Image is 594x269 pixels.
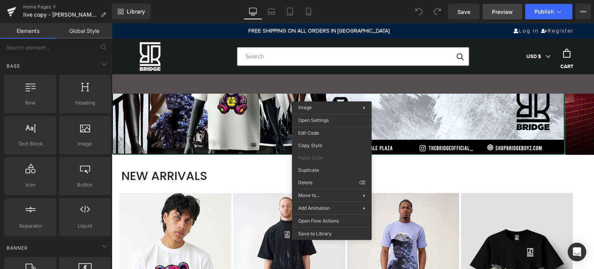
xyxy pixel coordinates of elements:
[525,4,572,19] button: Publish
[298,179,359,186] span: Delete
[298,142,365,149] span: Copy Style
[298,167,365,174] span: Duplicate
[61,99,108,107] span: Heading
[298,192,363,199] span: Move to...
[244,4,262,19] a: Desktop
[10,143,482,162] div: NEW ARRIVALS
[429,5,462,10] a: Register
[61,222,108,230] span: Liquid
[411,4,427,19] button: Undo
[402,5,427,10] a: Log In
[359,179,365,186] span: ⌫
[430,4,445,19] button: Redo
[492,8,513,16] span: Preview
[449,40,462,46] span: CART
[298,130,365,137] span: Edit Code
[6,62,21,70] span: Base
[61,140,108,148] span: Image
[61,181,108,189] span: Button
[7,222,54,230] span: Separator
[127,8,145,15] span: Library
[483,4,522,19] a: Preview
[23,4,112,10] a: Home Pages
[56,23,112,39] a: Global Style
[125,24,357,43] input: Search
[298,117,365,124] span: Open Settings
[6,244,29,252] span: Banner
[298,105,312,110] span: Image
[281,4,299,19] a: Tablet
[299,4,318,19] a: Mobile
[7,181,54,189] span: Icon
[457,8,470,16] span: Save
[298,205,363,212] span: Add Animation
[23,12,97,18] span: live copy - [PERSON_NAME] rebuild Nov
[298,230,365,237] span: Save to Library
[7,99,54,107] span: Row
[7,140,54,148] span: Text Block
[298,218,365,224] span: Open Flow Actions
[298,154,365,161] span: Paste Style
[112,4,150,19] a: New Library
[575,4,591,19] button: More
[568,243,586,261] div: Open Intercom Messenger
[534,9,554,15] span: Publish
[137,5,278,10] strong: Free Shipping on All orders in [GEOGRAPHIC_DATA]
[262,4,281,19] a: Laptop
